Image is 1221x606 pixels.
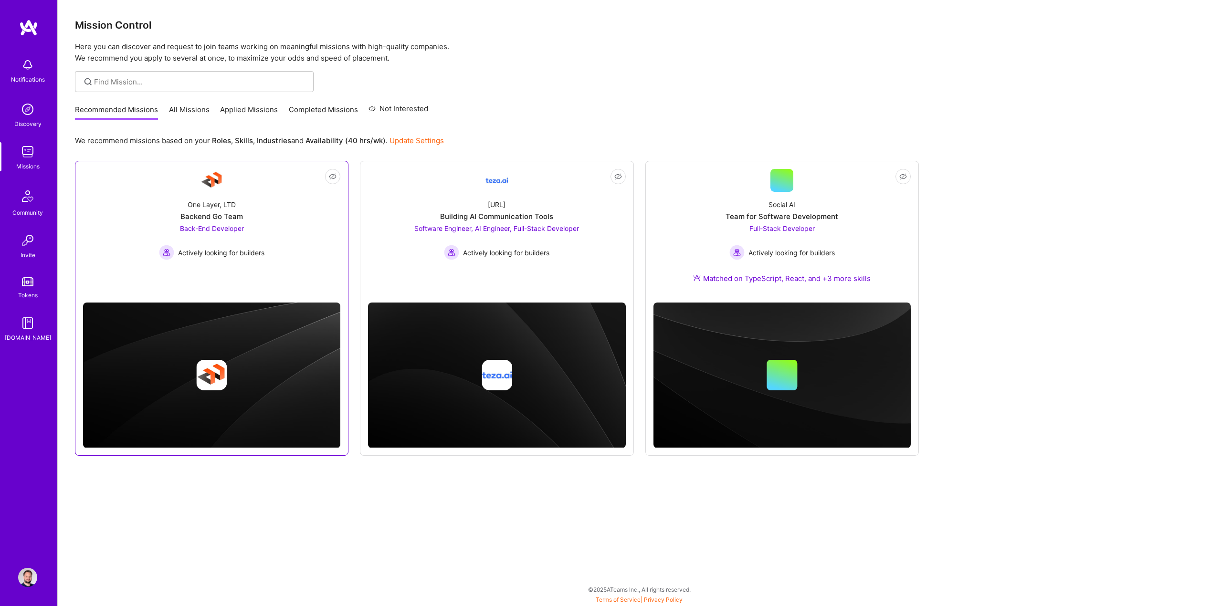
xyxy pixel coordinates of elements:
[444,245,459,260] img: Actively looking for builders
[16,185,39,208] img: Community
[94,77,306,87] input: Find Mission...
[596,596,641,603] a: Terms of Service
[329,173,337,180] i: icon EyeClosed
[18,313,37,333] img: guide book
[899,173,907,180] i: icon EyeClosed
[197,360,227,390] img: Company logo
[257,136,291,145] b: Industries
[305,136,386,145] b: Availability (40 hrs/wk)
[18,142,37,161] img: teamwork
[57,577,1221,601] div: © 2025 ATeams Inc., All rights reserved.
[748,248,835,258] span: Actively looking for builders
[12,208,43,218] div: Community
[596,596,683,603] span: |
[21,250,35,260] div: Invite
[159,245,174,260] img: Actively looking for builders
[726,211,838,221] div: Team for Software Development
[11,74,45,84] div: Notifications
[83,303,340,448] img: cover
[414,224,579,232] span: Software Engineer, AI Engineer, Full-Stack Developer
[289,104,358,120] a: Completed Missions
[749,224,815,232] span: Full-Stack Developer
[22,277,33,286] img: tokens
[16,568,40,587] a: User Avatar
[75,104,158,120] a: Recommended Missions
[389,136,444,145] a: Update Settings
[18,290,38,300] div: Tokens
[178,248,264,258] span: Actively looking for builders
[75,19,1204,31] h3: Mission Control
[488,199,505,209] div: [URL]
[693,274,701,282] img: Ateam Purple Icon
[614,173,622,180] i: icon EyeClosed
[188,199,236,209] div: One Layer, LTD
[18,568,37,587] img: User Avatar
[653,303,911,448] img: cover
[200,169,223,192] img: Company Logo
[729,245,745,260] img: Actively looking for builders
[18,100,37,119] img: discovery
[83,76,94,87] i: icon SearchGrey
[16,161,40,171] div: Missions
[19,19,38,36] img: logo
[14,119,42,129] div: Discovery
[83,169,340,295] a: Company LogoOne Layer, LTDBackend Go TeamBack-End Developer Actively looking for buildersActively...
[485,169,508,192] img: Company Logo
[693,273,871,283] div: Matched on TypeScript, React, and +3 more skills
[368,103,428,120] a: Not Interested
[180,224,244,232] span: Back-End Developer
[463,248,549,258] span: Actively looking for builders
[368,303,625,448] img: cover
[220,104,278,120] a: Applied Missions
[5,333,51,343] div: [DOMAIN_NAME]
[180,211,243,221] div: Backend Go Team
[235,136,253,145] b: Skills
[18,55,37,74] img: bell
[440,211,553,221] div: Building AI Communication Tools
[368,169,625,295] a: Company Logo[URL]Building AI Communication ToolsSoftware Engineer, AI Engineer, Full-Stack Develo...
[644,596,683,603] a: Privacy Policy
[169,104,210,120] a: All Missions
[768,199,795,209] div: Social AI
[75,41,1204,64] p: Here you can discover and request to join teams working on meaningful missions with high-quality ...
[18,231,37,250] img: Invite
[482,360,512,390] img: Company logo
[653,169,911,295] a: Social AITeam for Software DevelopmentFull-Stack Developer Actively looking for buildersActively ...
[212,136,231,145] b: Roles
[75,136,444,146] p: We recommend missions based on your , , and .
